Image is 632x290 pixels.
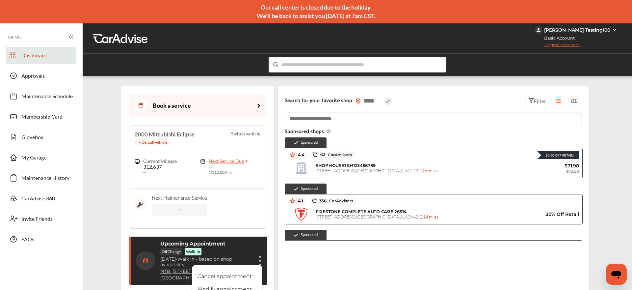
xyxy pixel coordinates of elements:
div: $3.60 Off Retail! [542,153,574,157]
span: Approvals [21,72,45,81]
span: [STREET_ADDRESS] , [GEOGRAPHIC_DATA] , IL 60642 - [316,214,438,219]
span: Filter [534,98,546,104]
span: 20% Off Retail [540,211,579,217]
div: Book a service [134,99,191,112]
span: [STREET_ADDRESS] , [GEOGRAPHIC_DATA] , IL 60173 - [316,168,438,173]
div: Sponsored [285,184,327,194]
span: Sponsored shops [285,129,331,135]
span: 1.06 miles [420,168,438,173]
a: Dashboard [6,47,76,64]
span: FIRESTONE COMPLETE AUTO CARE 26514 [316,209,407,214]
a: NTB ,[STREET_ADDRESS] [160,269,219,274]
span: Maintenance History [21,175,69,183]
span: Current Mileage [143,159,177,163]
span: $75.58 [566,169,579,174]
img: check-icon.521c8815.svg [293,186,299,192]
span: Basic Account [535,35,580,42]
div: Sponsored [285,137,327,148]
div: Next Maintenance Service [152,194,207,203]
span: My Garage [21,154,46,163]
span: -- [209,163,213,170]
p: Upcoming Appointment [160,241,225,247]
span: Dashboard [21,52,47,61]
span: Glovebox [21,134,43,142]
a: Invite Friends [6,210,76,227]
span: 62 [318,152,352,158]
img: check-icon.521c8815.svg [293,140,299,146]
span: MENU [8,35,21,40]
span: CarAdvise 360 [21,195,55,204]
a: Glovebox [6,129,76,146]
img: star_icon.59ea9307.svg [290,198,295,204]
span: 4.4 [295,152,304,158]
img: maintenance_logo [200,159,205,164]
span: Membership Card [21,113,63,122]
img: star_icon.59ea9307.svg [290,152,295,158]
p: Walk-In [186,249,200,254]
span: CarAdvisors [325,153,352,157]
span: CarAdvisors [327,199,353,203]
span: FAQs [21,236,34,245]
span: $71.98 [540,163,579,169]
span: Next Service Due [209,158,244,164]
span: -- [143,170,146,175]
a: Next Service Due [209,159,251,163]
a: My Garage [6,149,76,166]
li: Cancel appointment [192,271,262,282]
a: Approvals [6,67,76,84]
span: Invite Friends [21,216,53,224]
a: CarAdvise 360 [6,190,76,207]
img: check-icon.521c8815.svg [293,232,299,238]
span: 4.1 [295,198,303,204]
img: steering_logo [135,159,140,164]
img: calendar-icon.35d1de04.svg [136,251,155,270]
img: caradvise_icon.5c74104a.svg [312,152,318,158]
a: Maintenance Schedule [6,88,76,105]
img: WGsFRI8htEPBVLJbROoPRyZpYNWhNONpIPPETTm6eUC0GeLEiAAAAAElFTkSuQmCC [612,27,617,33]
span: - [176,256,177,262]
span: Maintenance Schedule [21,93,73,101]
p: • Default vehicle [135,138,171,146]
img: logo-firestone.png [295,208,308,221]
img: location_vector_orange.38f05af8.svg [355,98,361,104]
span: [DATE] [160,256,176,262]
h4: 2000 Mitsubishi Eclipse [135,131,195,138]
img: maintenance_logo [135,194,145,216]
a: FAQs [6,231,76,248]
span: 336 [317,198,353,204]
span: Upgrade Account [535,42,580,50]
p: Walk In - based on shop availability [160,256,252,268]
p: Switch vehicle [231,131,260,136]
a: Maintenance History [6,169,76,187]
span: SHOPHOUSE1 SH123456789 [316,163,376,168]
div: -- [152,204,207,216]
a: [GEOGRAPHIC_DATA], IL 60634 [160,275,233,281]
span: @ 312,000 mi [209,170,232,175]
div: [PERSON_NAME] Testing100 [544,27,610,33]
a: Membership Card [6,108,76,125]
span: 312,637 [143,163,162,170]
div: Sponsored [285,230,327,240]
span: 2.14 miles [420,214,438,219]
p: Oil Change [160,248,182,255]
p: Search for your favorite shop [285,98,352,104]
img: empty_shop_logo.394c5474.svg [295,161,308,175]
iframe: Button to launch messaging window [606,264,627,285]
img: jVpblrzwTbfkPYzPPzSLxeg0AAAAASUVORK5CYII= [535,26,542,34]
img: caradvise_icon.5c74104a.svg [311,198,317,204]
a: Book a service [129,94,266,117]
